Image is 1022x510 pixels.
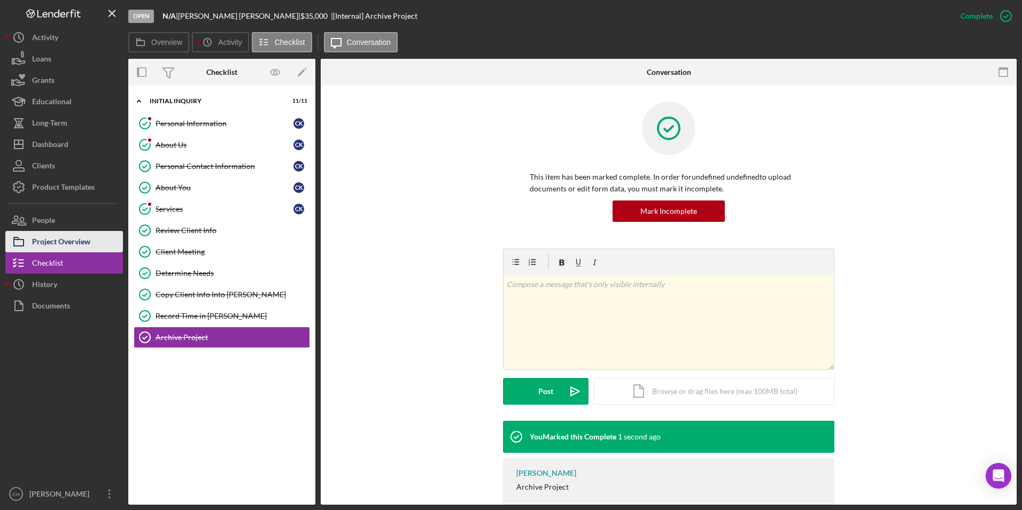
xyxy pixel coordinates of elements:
[5,27,123,48] button: Activity
[613,200,725,222] button: Mark Incomplete
[134,220,310,241] a: Review Client Info
[128,32,189,52] button: Overview
[516,483,569,491] div: Archive Project
[503,378,589,405] button: Post
[530,432,616,441] div: You Marked this Complete
[986,463,1011,489] div: Open Intercom Messenger
[293,204,304,214] div: C K
[5,274,123,295] button: History
[300,11,328,20] span: $35,000
[156,141,293,149] div: About Us
[32,112,67,136] div: Long-Term
[134,113,310,134] a: Personal InformationCK
[32,176,95,200] div: Product Templates
[530,171,808,195] p: This item has been marked complete. In order for undefined undefined to upload documents or edit ...
[156,119,293,128] div: Personal Information
[5,176,123,198] button: Product Templates
[192,32,249,52] button: Activity
[32,69,55,94] div: Grants
[156,162,293,171] div: Personal Contact Information
[32,155,55,179] div: Clients
[134,156,310,177] a: Personal Contact InformationCK
[640,200,697,222] div: Mark Incomplete
[5,91,123,112] button: Educational
[950,5,1017,27] button: Complete
[156,248,309,256] div: Client Meeting
[647,68,691,76] div: Conversation
[5,483,123,505] button: CH[PERSON_NAME]
[5,112,123,134] button: Long-Term
[293,118,304,129] div: C K
[32,48,51,72] div: Loans
[5,134,123,155] button: Dashboard
[961,5,993,27] div: Complete
[32,91,72,115] div: Educational
[151,38,182,47] label: Overview
[156,226,309,235] div: Review Client Info
[12,491,20,497] text: CH
[538,378,553,405] div: Post
[347,38,391,47] label: Conversation
[156,312,309,320] div: Record Time in [PERSON_NAME]
[134,177,310,198] a: About YouCK
[32,252,63,276] div: Checklist
[293,182,304,193] div: C K
[5,69,123,91] button: Grants
[516,469,576,477] div: [PERSON_NAME]
[150,98,281,104] div: Initial Inquiry
[156,290,309,299] div: Copy Client Info Into [PERSON_NAME]
[288,98,307,104] div: 11 / 11
[162,11,176,20] b: N/A
[5,155,123,176] button: Clients
[293,140,304,150] div: C K
[134,241,310,262] a: Client Meeting
[5,231,123,252] button: Project Overview
[32,210,55,234] div: People
[134,327,310,348] a: Archive Project
[331,12,417,20] div: | [Internal] Archive Project
[5,48,123,69] button: Loans
[252,32,312,52] button: Checklist
[324,32,398,52] button: Conversation
[128,10,154,23] div: Open
[134,284,310,305] a: Copy Client Info Into [PERSON_NAME]
[32,231,90,255] div: Project Overview
[32,295,70,319] div: Documents
[156,205,293,213] div: Services
[618,432,661,441] time: 2025-09-05 21:53
[5,252,123,274] button: Checklist
[156,333,309,342] div: Archive Project
[32,274,57,298] div: History
[32,27,58,51] div: Activity
[5,210,123,231] button: People
[134,305,310,327] a: Record Time in [PERSON_NAME]
[5,295,123,316] button: Documents
[156,269,309,277] div: Determine Needs
[156,183,293,192] div: About You
[218,38,242,47] label: Activity
[27,483,96,507] div: [PERSON_NAME]
[275,38,305,47] label: Checklist
[178,12,300,20] div: [PERSON_NAME] [PERSON_NAME] |
[134,198,310,220] a: ServicesCK
[134,134,310,156] a: About UsCK
[206,68,237,76] div: Checklist
[32,134,68,158] div: Dashboard
[293,161,304,172] div: C K
[134,262,310,284] a: Determine Needs
[162,12,178,20] div: |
